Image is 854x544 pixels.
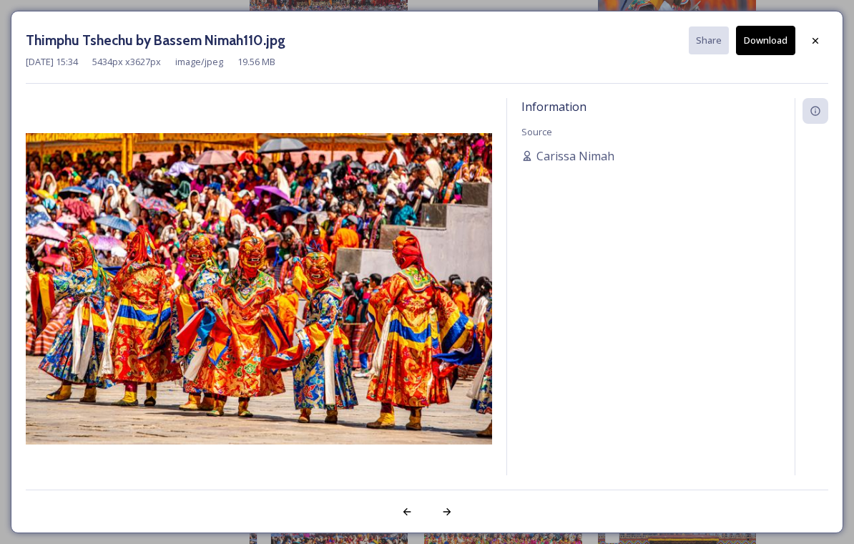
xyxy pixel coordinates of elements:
[92,55,161,69] span: 5434 px x 3627 px
[689,26,729,54] button: Share
[521,99,586,115] span: Information
[26,55,78,69] span: [DATE] 15:34
[536,147,614,165] span: Carissa Nimah
[736,26,795,55] button: Download
[521,125,552,138] span: Source
[237,55,275,69] span: 19.56 MB
[26,30,285,51] h3: Thimphu Tshechu by Bassem Nimah110.jpg
[175,55,223,69] span: image/jpeg
[26,133,492,445] img: Thimphu%2520Tshechu%2520by%2520Bassem%2520Nimah110.jpg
